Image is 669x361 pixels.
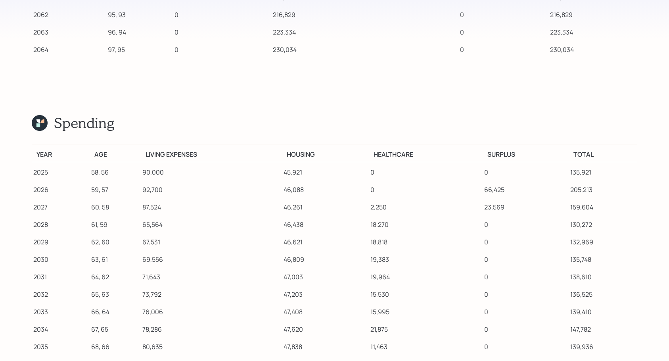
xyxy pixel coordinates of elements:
td: 18,270 [369,215,482,232]
td: 0 [483,302,569,319]
td: 139,936 [569,337,637,354]
td: 2062 [32,5,106,22]
td: 59, 57 [90,180,141,197]
td: 159,604 [569,197,637,215]
td: 0 [483,232,569,250]
td: 47,620 [282,319,369,337]
td: 135,921 [569,162,637,180]
td: 205,213 [569,180,637,197]
td: 0 [369,180,482,197]
td: 63, 61 [90,250,141,267]
td: 62, 60 [90,232,141,250]
td: 69,556 [141,250,282,267]
td: 230,034 [548,40,637,57]
td: 46,261 [282,197,369,215]
td: 45,921 [282,162,369,180]
td: 0 [483,162,569,180]
td: 139,410 [569,302,637,319]
td: 0 [483,319,569,337]
td: 138,610 [569,267,637,284]
td: 223,334 [548,22,637,40]
td: 0 [458,5,548,22]
td: 90,000 [141,162,282,180]
td: 2029 [32,232,90,250]
td: 46,438 [282,215,369,232]
td: 0 [483,337,569,354]
th: Year [32,144,90,162]
td: 46,088 [282,180,369,197]
td: 96, 94 [106,22,173,40]
th: Living expenses [141,144,282,162]
td: 0 [483,284,569,302]
td: 136,525 [569,284,637,302]
td: 97, 95 [106,40,173,57]
td: 76,006 [141,302,282,319]
td: 2025 [32,162,90,180]
th: Housing [282,144,369,162]
td: 47,003 [282,267,369,284]
td: 2032 [32,284,90,302]
td: 46,809 [282,250,369,267]
td: 87,524 [141,197,282,215]
td: 147,782 [569,319,637,337]
td: 47,408 [282,302,369,319]
td: 66,425 [483,180,569,197]
td: 135,748 [569,250,637,267]
td: 23,569 [483,197,569,215]
td: 66, 64 [90,302,141,319]
td: 15,530 [369,284,482,302]
td: 60, 58 [90,197,141,215]
td: 0 [483,215,569,232]
td: 132,969 [569,232,637,250]
td: 2030 [32,250,90,267]
td: 68, 66 [90,337,141,354]
td: 0 [173,22,271,40]
td: 0 [458,40,548,57]
td: 46,621 [282,232,369,250]
td: 0 [173,5,271,22]
td: 2034 [32,319,90,337]
td: 0 [458,22,548,40]
td: 65,564 [141,215,282,232]
td: 80,635 [141,337,282,354]
td: 61, 59 [90,215,141,232]
td: 2,250 [369,197,482,215]
td: 71,643 [141,267,282,284]
td: 2063 [32,22,106,40]
td: 95, 93 [106,5,173,22]
th: Surplus [483,144,569,162]
td: 0 [173,40,271,57]
td: 65, 63 [90,284,141,302]
td: 15,995 [369,302,482,319]
td: 223,334 [271,22,458,40]
td: 2026 [32,180,90,197]
td: 19,964 [369,267,482,284]
td: 130,272 [569,215,637,232]
td: 19,383 [369,250,482,267]
td: 58, 56 [90,162,141,180]
td: 2064 [32,40,106,57]
td: 0 [483,250,569,267]
td: 67,531 [141,232,282,250]
th: Age [90,144,141,162]
td: 2033 [32,302,90,319]
th: Total [569,144,637,162]
td: 0 [369,162,482,180]
td: 216,829 [548,5,637,22]
td: 230,034 [271,40,458,57]
td: 18,818 [369,232,482,250]
td: 64, 62 [90,267,141,284]
td: 21,875 [369,319,482,337]
td: 67, 65 [90,319,141,337]
td: 2035 [32,337,90,354]
td: 2028 [32,215,90,232]
td: 2027 [32,197,90,215]
td: 73,792 [141,284,282,302]
td: 2031 [32,267,90,284]
td: 216,829 [271,5,458,22]
td: 47,838 [282,337,369,354]
td: 11,463 [369,337,482,354]
td: 0 [483,267,569,284]
h1: Spending [54,114,114,131]
th: Healthcare [369,144,482,162]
